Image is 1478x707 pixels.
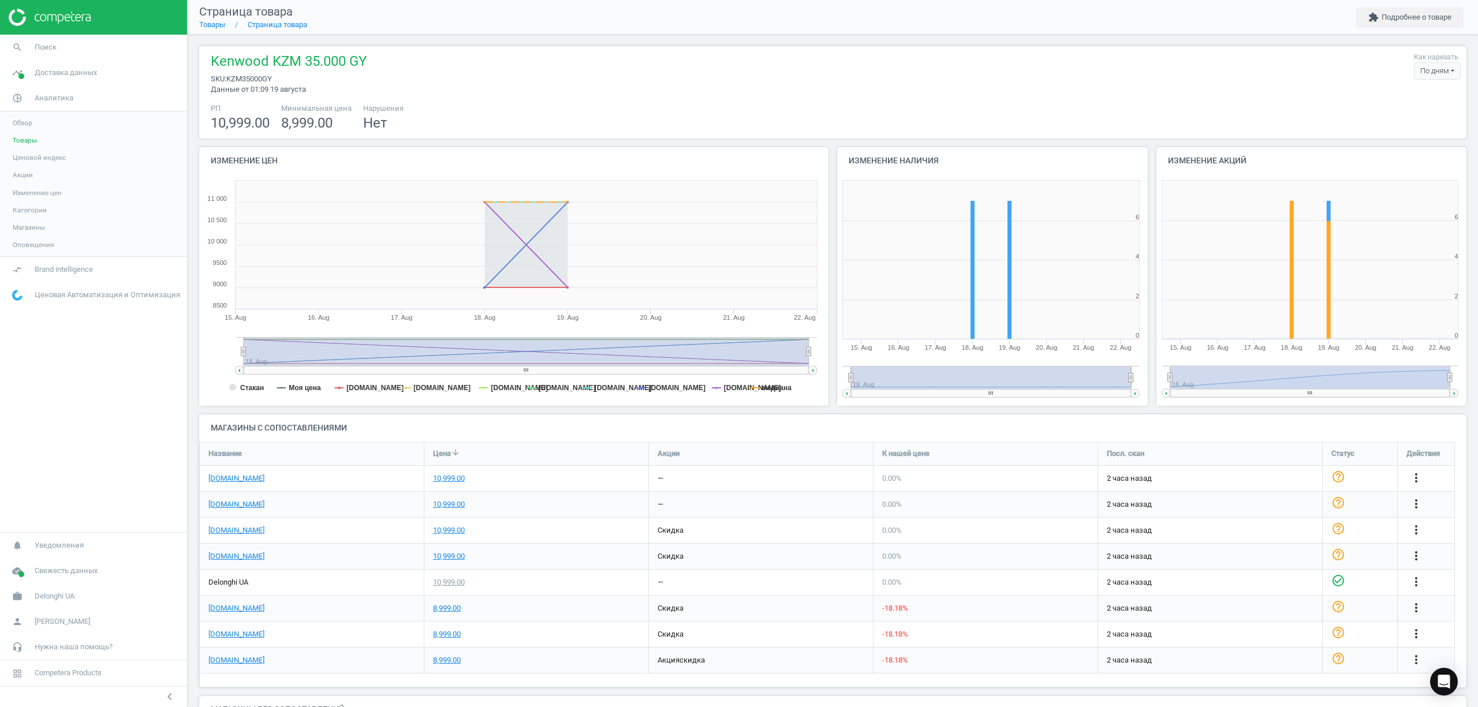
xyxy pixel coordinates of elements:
[208,629,264,639] a: [DOMAIN_NAME]
[207,238,227,245] tspan: 10 000
[451,448,460,457] i: arrow_downward
[723,314,744,321] tspan: 21. Aug
[1331,522,1345,536] i: help_outline
[199,20,225,29] a: Товары
[1317,344,1339,351] tspan: 19. Aug
[658,577,663,588] div: —
[433,473,465,484] div: 10,999.00
[6,585,28,607] i: work
[208,525,264,536] a: [DOMAIN_NAME]
[882,526,902,534] span: 0.00 %
[680,656,705,664] span: скидка
[888,344,909,351] tspan: 16. Aug
[1331,548,1345,562] i: help_outline
[1409,627,1423,641] i: more_vert
[1409,523,1423,537] i: more_vert
[163,690,177,704] i: chevron_left
[1331,470,1345,484] i: help_outline
[35,264,93,275] span: Brand intelligence
[1409,497,1423,512] button: more_vert
[391,314,412,321] tspan: 17. Aug
[640,314,662,321] tspan: 20. Aug
[1454,332,1458,339] text: 0
[1409,601,1423,615] i: more_vert
[13,205,47,215] span: Категории
[363,103,404,114] span: Нарушения
[213,280,227,287] text: 9000
[1409,575,1423,589] i: more_vert
[155,689,184,704] button: chevron_left
[225,314,246,321] tspan: 15. Aug
[9,9,91,26] img: ajHJNr6hYgQAAAAASUVORK5CYII=
[1356,7,1464,28] button: extensionПодробнее о товаре
[1409,523,1423,538] button: more_vert
[1107,629,1313,639] span: 2 часа назад
[1430,668,1458,695] div: Open Intercom Messenger
[882,500,902,508] span: 0.00 %
[1429,344,1450,351] tspan: 22. Aug
[35,290,180,300] span: Ценовая Автоматизация и Оптимизация
[1107,551,1313,562] span: 2 часа назад
[35,42,57,53] span: Поиск
[1409,627,1423,642] button: more_vert
[211,103,270,114] span: РП
[1331,496,1345,510] i: help_outline
[724,384,781,392] tspan: [DOMAIN_NAME]
[240,384,264,392] tspan: Стакан
[557,314,578,321] tspan: 19. Aug
[6,636,28,658] i: headset_mic
[1414,53,1458,62] label: Как нарезать
[648,384,706,392] tspan: [DOMAIN_NAME]
[474,314,495,321] tspan: 18. Aug
[35,591,74,601] span: Delonghi UA
[1107,448,1144,459] span: Посл. скан
[6,259,28,280] i: compare_arrows
[308,314,329,321] tspan: 16. Aug
[12,290,23,301] img: wGWNvw8QSZomAAAAABJRU5ErkJggg==
[1414,62,1461,80] div: По дням
[199,5,293,18] span: Страница товара
[433,551,465,562] div: 10,999.00
[882,578,902,586] span: 0.00 %
[13,136,37,145] span: Товары
[1244,344,1265,351] tspan: 17. Aug
[1036,344,1057,351] tspan: 20. Aug
[211,52,367,74] span: Kenwood KZM 35.000 GY
[35,540,84,551] span: Уведомления
[1409,471,1423,485] i: more_vert
[433,525,465,536] div: 10,999.00
[1454,214,1458,220] text: 6
[882,552,902,560] span: 0.00 %
[658,604,684,612] span: скидка
[1107,499,1313,510] span: 2 часа назад
[35,616,90,627] span: [PERSON_NAME]
[1409,471,1423,486] button: more_vert
[1409,497,1423,511] i: more_vert
[1406,448,1440,459] span: Действия
[207,195,227,202] tspan: 11 000
[882,630,908,638] span: -18.18 %
[207,216,227,223] tspan: 10 500
[1409,549,1423,563] i: more_vert
[208,448,242,459] span: Название
[6,611,28,633] i: person
[1368,12,1379,23] i: extension
[539,384,596,392] tspan: [DOMAIN_NAME]
[6,560,28,582] i: cloud_done
[6,36,28,58] i: search
[35,68,97,78] span: Доставка данных
[1136,214,1139,220] text: 6
[213,302,227,309] text: 8500
[1454,253,1458,260] text: 4
[1136,253,1139,260] text: 4
[658,526,684,534] span: скидка
[658,552,684,560] span: скидка
[1107,603,1313,614] span: 2 часа назад
[433,629,461,639] div: 8,999.00
[882,656,908,664] span: -18.18 %
[346,384,404,392] tspan: [DOMAIN_NAME]
[208,603,264,614] a: [DOMAIN_NAME]
[281,103,352,114] span: Минимальная цена
[433,603,461,614] div: 8,999.00
[433,655,461,665] div: 8,999.00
